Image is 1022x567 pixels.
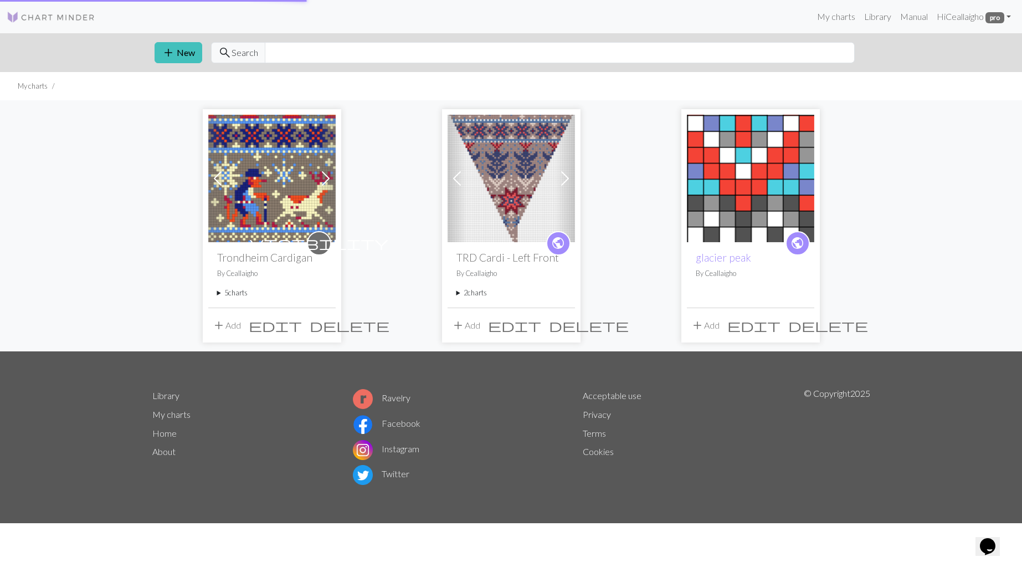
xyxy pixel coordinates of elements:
[218,45,232,60] span: search
[551,234,565,252] span: public
[353,465,373,485] img: Twitter logo
[7,11,95,24] img: Logo
[456,288,566,298] summary: 2charts
[985,12,1004,23] span: pro
[245,315,306,336] button: Edit
[484,315,545,336] button: Edit
[451,318,465,333] span: add
[790,232,804,254] i: public
[860,6,896,28] a: Library
[975,523,1011,556] iframe: chat widget
[790,234,804,252] span: public
[788,318,868,333] span: delete
[813,6,860,28] a: My charts
[456,251,566,264] h2: TRD Cardi - Left Front
[549,318,629,333] span: delete
[217,251,327,264] h2: Trondheim Cardigan
[727,319,780,332] i: Edit
[152,446,176,457] a: About
[152,409,191,420] a: My charts
[162,45,175,60] span: add
[687,115,814,242] img: glacier peak
[353,418,420,428] a: Facebook
[250,232,388,254] i: private
[353,440,373,460] img: Instagram logo
[804,387,870,488] p: © Copyright 2025
[448,115,575,242] img: TRD Cardi - Left Front
[896,6,932,28] a: Manual
[353,389,373,409] img: Ravelry logo
[18,81,48,91] li: My charts
[583,409,611,420] a: Privacy
[687,315,723,336] button: Add
[456,268,566,279] p: By Ceallaigho
[448,172,575,182] a: TRD Cardi - Left Front
[217,288,327,298] summary: 5charts
[208,315,245,336] button: Add
[208,115,336,242] img: FINAL Trondheim Cardigan
[353,468,409,479] a: Twitter
[250,234,388,252] span: visibility
[306,315,393,336] button: Delete
[212,318,225,333] span: add
[448,315,484,336] button: Add
[687,172,814,182] a: glacier peak
[691,318,704,333] span: add
[784,315,872,336] button: Delete
[310,318,389,333] span: delete
[551,232,565,254] i: public
[488,318,541,333] span: edit
[932,6,1015,28] a: HiCeallaigho pro
[727,318,780,333] span: edit
[152,428,177,438] a: Home
[583,446,614,457] a: Cookies
[545,315,633,336] button: Delete
[152,390,179,401] a: Library
[696,268,805,279] p: By Ceallaigho
[488,319,541,332] i: Edit
[232,46,258,59] span: Search
[583,428,606,438] a: Terms
[249,319,302,332] i: Edit
[696,251,751,264] a: glacier peak
[353,443,419,454] a: Instagram
[249,318,302,333] span: edit
[546,231,571,256] a: public
[353,415,373,435] img: Facebook logo
[785,231,810,256] a: public
[353,392,410,403] a: Ravelry
[723,315,784,336] button: Edit
[583,390,641,401] a: Acceptable use
[208,172,336,182] a: FINAL Trondheim Cardigan
[155,42,202,63] button: New
[217,268,327,279] p: By Ceallaigho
